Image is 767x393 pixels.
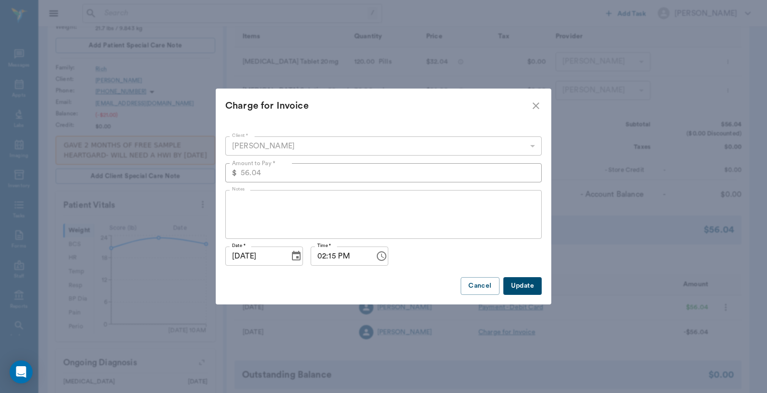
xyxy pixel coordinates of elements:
[503,277,542,295] button: Update
[232,167,237,179] p: $
[372,247,391,266] button: Choose time, selected time is 2:15 PM
[225,136,542,156] div: [PERSON_NAME]
[225,98,530,113] div: Charge for Invoice
[530,100,542,112] button: close
[241,163,542,182] input: 0.00
[311,247,368,266] input: hh:mm aa
[232,242,245,249] label: Date *
[10,360,33,383] div: Open Intercom Messenger
[287,247,306,266] button: Choose date, selected date is Aug 25, 2025
[225,247,283,266] input: MM/DD/YYYY
[232,159,275,168] p: Amount to Pay *
[232,186,245,192] label: Notes
[232,132,248,139] label: Client *
[461,277,499,295] button: Cancel
[317,242,331,249] label: Time *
